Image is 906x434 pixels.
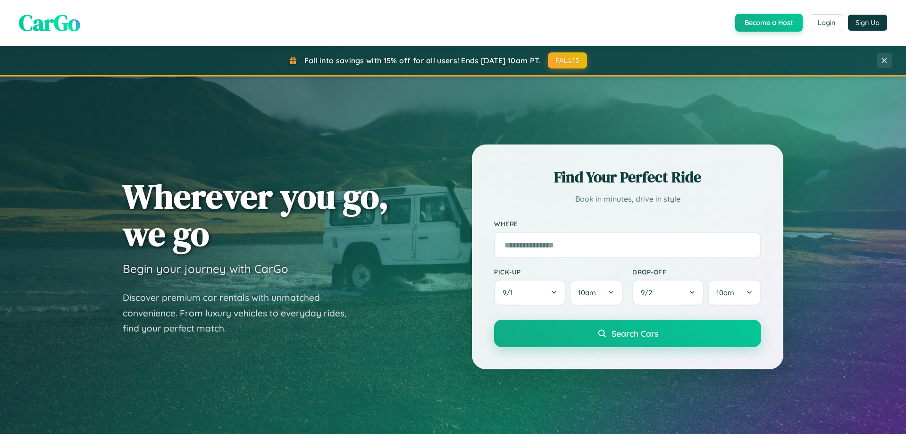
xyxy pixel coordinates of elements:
[612,328,658,339] span: Search Cars
[708,280,761,306] button: 10am
[304,56,541,65] span: Fall into savings with 15% off for all users! Ends [DATE] 10am PT.
[716,288,734,297] span: 10am
[19,7,80,38] span: CarGo
[578,288,596,297] span: 10am
[632,268,761,276] label: Drop-off
[123,178,389,252] h1: Wherever you go, we go
[494,320,761,347] button: Search Cars
[632,280,704,306] button: 9/2
[641,288,657,297] span: 9 / 2
[494,280,566,306] button: 9/1
[123,290,359,336] p: Discover premium car rentals with unmatched convenience. From luxury vehicles to everyday rides, ...
[494,192,761,206] p: Book in minutes, drive in style
[494,167,761,187] h2: Find Your Perfect Ride
[494,220,761,228] label: Where
[848,15,887,31] button: Sign Up
[570,280,623,306] button: 10am
[494,268,623,276] label: Pick-up
[123,262,288,276] h3: Begin your journey with CarGo
[548,52,587,68] button: FALL15
[810,14,843,31] button: Login
[503,288,518,297] span: 9 / 1
[735,14,803,32] button: Become a Host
